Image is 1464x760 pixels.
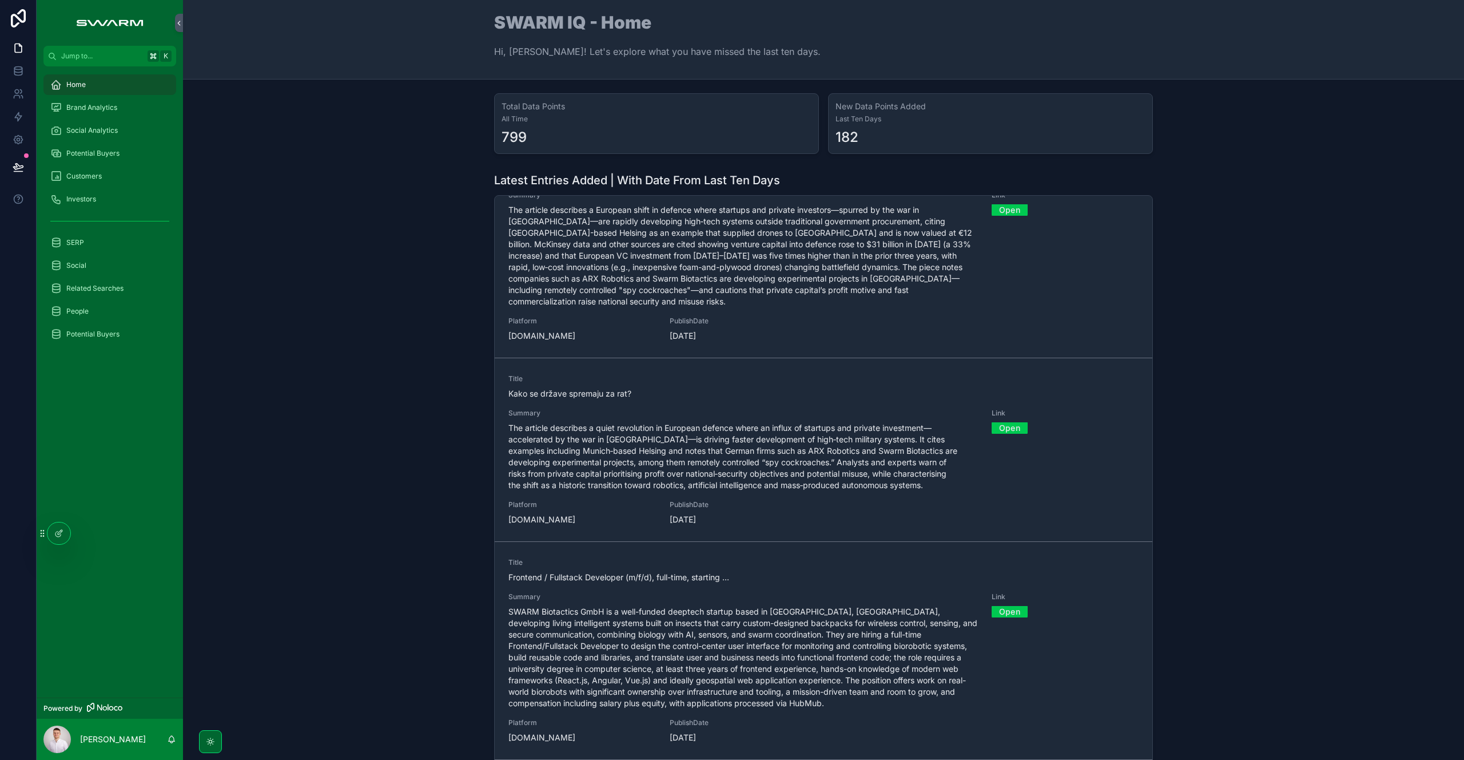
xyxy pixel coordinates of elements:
[670,316,817,326] span: PublishDate
[992,419,1028,437] a: Open
[508,718,656,727] span: Platform
[502,114,811,124] span: All Time
[61,52,143,61] span: Jump to...
[161,52,170,61] span: K
[66,149,120,158] span: Potential Buyers
[508,204,978,307] span: The article describes a European shift in defence where startups and private investors—spurred by...
[836,101,1145,112] h3: New Data Points Added
[43,74,176,95] a: Home
[66,330,120,339] span: Potential Buyers
[66,103,117,112] span: Brand Analytics
[670,330,817,342] span: [DATE]
[508,592,978,601] span: Summary
[502,128,527,147] div: 799
[508,514,656,525] span: [DOMAIN_NAME]
[502,101,811,112] h3: Total Data Points
[43,97,176,118] a: Brand Analytics
[66,80,86,89] span: Home
[495,542,1152,760] a: TitleFrontend / Fullstack Developer (m/f/d), full-time, starting ...SummarySWARM Biotactics GmbH ...
[670,514,817,525] span: [DATE]
[43,189,176,209] a: Investors
[670,718,817,727] span: PublishDate
[43,278,176,299] a: Related Searches
[43,166,176,187] a: Customers
[508,330,656,342] span: [DOMAIN_NAME]
[495,358,1152,542] a: TitleKako se države spremaju za rat?SummaryThe article describes a quiet revolution in European d...
[992,201,1028,219] a: Open
[43,143,176,164] a: Potential Buyers
[508,388,1139,399] span: Kako se države spremaju za rat?
[66,307,89,316] span: People
[66,261,86,270] span: Social
[508,500,656,509] span: Platform
[66,238,84,247] span: SERP
[66,195,96,204] span: Investors
[508,316,656,326] span: Platform
[992,603,1028,620] a: Open
[495,140,1152,358] a: SummaryThe article describes a European shift in defence where startups and private investors—spu...
[508,409,978,418] span: Summary
[66,172,102,181] span: Customers
[508,422,978,491] span: The article describes a quiet revolution in European defence where an influx of startups and priv...
[494,172,780,188] h1: Latest Entries Added | With Date From Last Ten Days
[37,66,183,359] div: scrollable content
[992,592,1139,601] span: Link
[508,606,978,709] span: SWARM Biotactics GmbH is a well-funded deeptech startup based in [GEOGRAPHIC_DATA], [GEOGRAPHIC_D...
[66,284,124,293] span: Related Searches
[43,255,176,276] a: Social
[70,14,149,32] img: App logo
[992,409,1139,418] span: Link
[43,120,176,141] a: Social Analytics
[494,45,821,58] p: Hi, [PERSON_NAME]! Let's explore what you have missed the last ten days.
[836,128,858,147] div: 182
[43,46,176,66] button: Jump to...K
[670,500,817,509] span: PublishDate
[43,324,176,345] a: Potential Buyers
[80,734,146,745] p: [PERSON_NAME]
[37,698,183,719] a: Powered by
[508,572,1139,583] span: Frontend / Fullstack Developer (m/f/d), full-time, starting ...
[670,732,817,743] span: [DATE]
[508,732,656,743] span: [DOMAIN_NAME]
[43,704,82,713] span: Powered by
[43,301,176,322] a: People
[508,374,1139,383] span: Title
[836,114,1145,124] span: Last Ten Days
[43,232,176,253] a: SERP
[508,558,1139,567] span: Title
[66,126,118,135] span: Social Analytics
[494,14,821,31] h1: SWARM IQ - Home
